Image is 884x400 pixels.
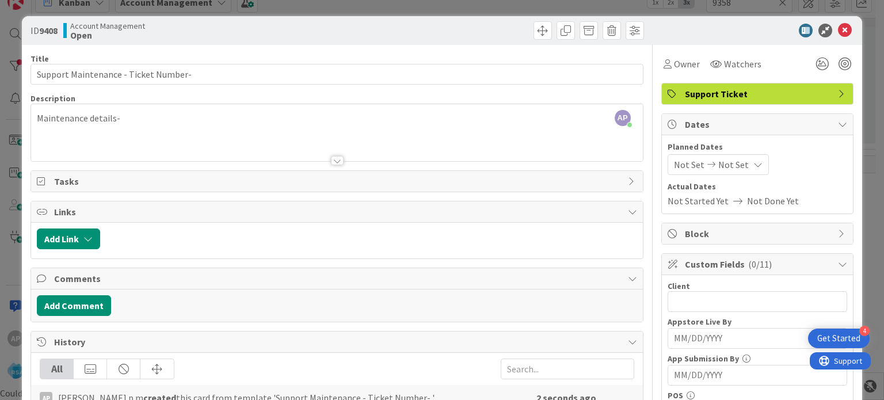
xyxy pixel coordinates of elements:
[817,333,860,344] div: Get Started
[668,141,847,153] span: Planned Dates
[668,355,847,363] div: App Submission By
[674,365,841,385] input: MM/DD/YYYY
[748,258,772,270] span: ( 0/11 )
[31,54,49,64] label: Title
[31,93,75,104] span: Description
[668,318,847,326] div: Appstore Live By
[39,25,58,36] b: 9408
[859,326,870,336] div: 4
[54,272,622,285] span: Comments
[668,194,729,208] span: Not Started Yet
[54,205,622,219] span: Links
[31,64,643,85] input: type card name here...
[685,257,832,271] span: Custom Fields
[54,335,622,349] span: History
[70,21,145,31] span: Account Management
[685,87,832,101] span: Support Ticket
[724,57,761,71] span: Watchers
[668,281,690,291] label: Client
[747,194,799,208] span: Not Done Yet
[40,359,74,379] div: All
[718,158,749,172] span: Not Set
[685,227,832,241] span: Block
[70,31,145,40] b: Open
[674,57,700,71] span: Owner
[685,117,832,131] span: Dates
[668,181,847,193] span: Actual Dates
[37,228,100,249] button: Add Link
[674,329,841,348] input: MM/DD/YYYY
[501,359,634,379] input: Search...
[808,329,870,348] div: Open Get Started checklist, remaining modules: 4
[24,2,52,16] span: Support
[615,110,631,126] span: AP
[54,174,622,188] span: Tasks
[31,24,58,37] span: ID
[37,112,637,125] p: Maintenance details-
[668,391,847,399] div: POS
[37,295,111,316] button: Add Comment
[674,158,704,172] span: Not Set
